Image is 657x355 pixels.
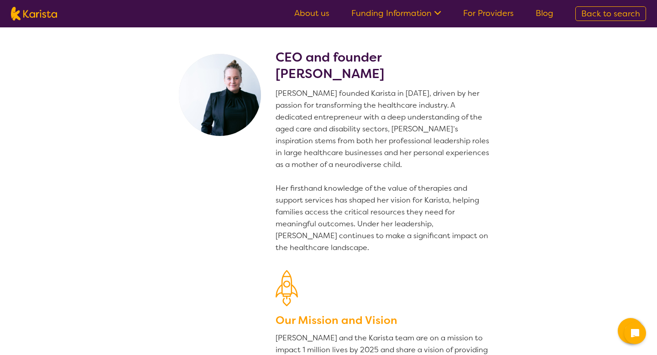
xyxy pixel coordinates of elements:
[276,270,298,306] img: Our Mission
[618,318,643,344] button: Channel Menu
[276,49,493,82] h2: CEO and founder [PERSON_NAME]
[581,8,640,19] span: Back to search
[575,6,646,21] a: Back to search
[536,8,553,19] a: Blog
[294,8,329,19] a: About us
[351,8,441,19] a: Funding Information
[276,88,493,254] p: [PERSON_NAME] founded Karista in [DATE], driven by her passion for transforming the healthcare in...
[276,312,493,329] h3: Our Mission and Vision
[11,7,57,21] img: Karista logo
[463,8,514,19] a: For Providers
